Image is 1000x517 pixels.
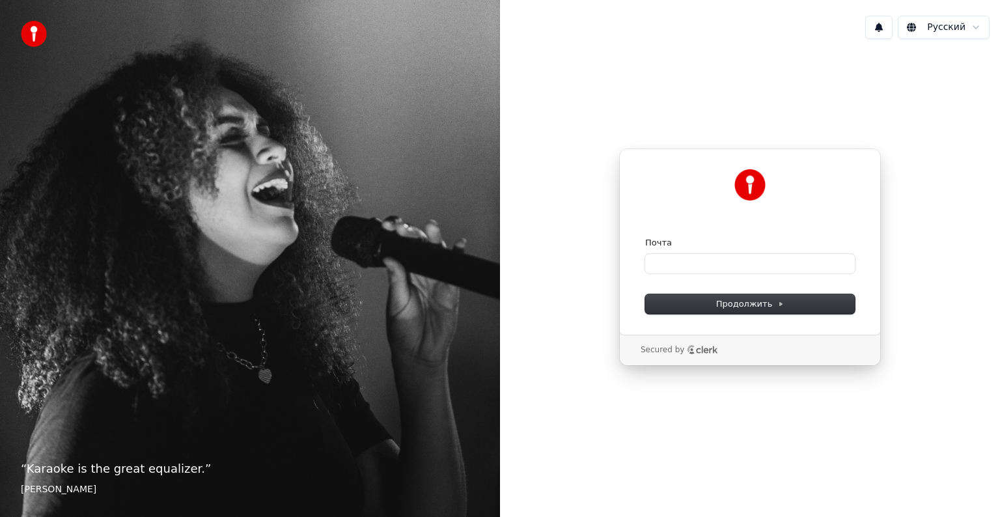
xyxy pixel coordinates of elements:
[645,237,672,249] label: Почта
[21,21,47,47] img: youka
[716,298,785,310] span: Продолжить
[734,169,766,201] img: Youka
[641,345,684,356] p: Secured by
[645,294,855,314] button: Продолжить
[21,483,479,496] footer: [PERSON_NAME]
[21,460,479,478] p: “ Karaoke is the great equalizer. ”
[687,345,718,354] a: Clerk logo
